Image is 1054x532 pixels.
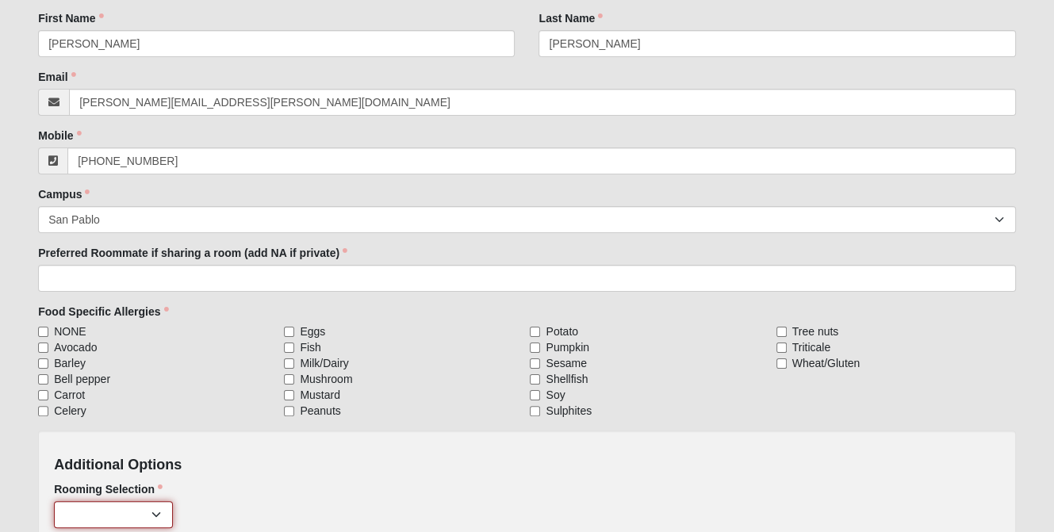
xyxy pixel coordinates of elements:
[38,10,103,26] label: First Name
[546,403,592,419] span: Sulphites
[284,327,294,337] input: Eggs
[546,339,588,355] span: Pumpkin
[284,374,294,385] input: Mushroom
[300,355,348,371] span: Milk/Dairy
[54,371,110,387] span: Bell pepper
[38,374,48,385] input: Bell pepper
[38,327,48,337] input: NONE
[38,304,168,320] label: Food Specific Allergies
[38,69,75,85] label: Email
[792,355,860,371] span: Wheat/Gluten
[54,481,163,497] label: Rooming Selection
[530,358,540,369] input: Sesame
[284,343,294,353] input: Fish
[300,387,340,403] span: Mustard
[776,343,787,353] input: Triticale
[546,387,565,403] span: Soy
[300,371,352,387] span: Mushroom
[530,327,540,337] input: Potato
[54,403,86,419] span: Celery
[38,358,48,369] input: Barley
[38,406,48,416] input: Celery
[38,245,347,261] label: Preferred Roommate if sharing a room (add NA if private)
[284,358,294,369] input: Milk/Dairy
[54,387,85,403] span: Carrot
[38,186,90,202] label: Campus
[38,128,81,144] label: Mobile
[54,323,86,339] span: NONE
[54,355,86,371] span: Barley
[530,406,540,416] input: Sulphites
[546,371,588,387] span: Shellfish
[546,323,577,339] span: Potato
[54,339,97,355] span: Avocado
[776,327,787,337] input: Tree nuts
[300,339,320,355] span: Fish
[530,343,540,353] input: Pumpkin
[284,406,294,416] input: Peanuts
[530,390,540,400] input: Soy
[538,10,603,26] label: Last Name
[38,343,48,353] input: Avocado
[300,403,340,419] span: Peanuts
[792,339,831,355] span: Triticale
[38,390,48,400] input: Carrot
[776,358,787,369] input: Wheat/Gluten
[546,355,586,371] span: Sesame
[792,323,839,339] span: Tree nuts
[284,390,294,400] input: Mustard
[300,323,325,339] span: Eggs
[530,374,540,385] input: Shellfish
[54,457,1000,474] h4: Additional Options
